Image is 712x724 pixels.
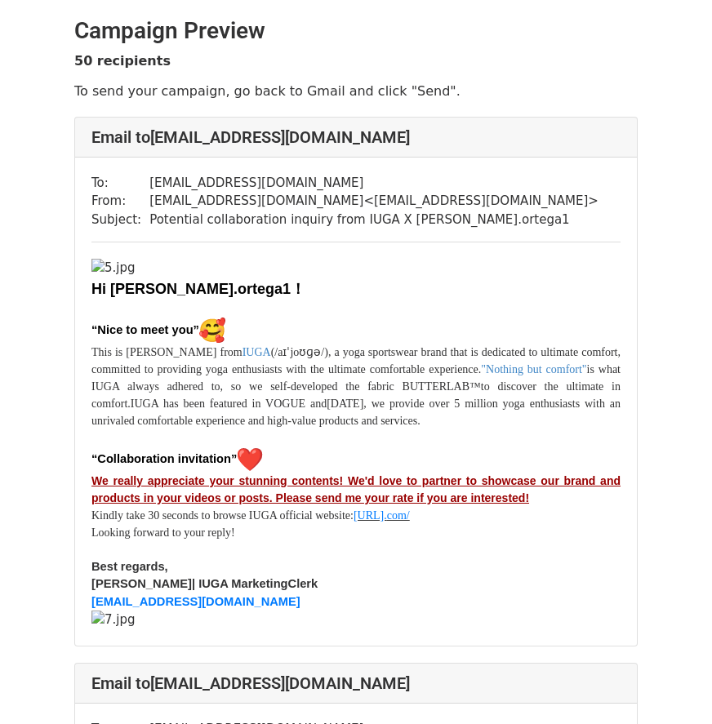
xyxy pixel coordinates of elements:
strong: 50 recipients [74,53,171,69]
font: Looking forward to your reply! [91,526,235,539]
span: ” [194,323,225,336]
font: " [481,363,486,375]
span: [PERSON_NAME] [91,577,192,590]
span: “ [91,323,97,336]
font: IUGA [243,346,271,358]
font: Nothing but comfort" [486,363,587,375]
font: Hi [PERSON_NAME].ortega1 [91,281,291,297]
span: This is [PERSON_NAME] from (/aɪˈjoʊɡə/) [91,346,328,358]
span: t, committed to providing yoga enthusiasts with the ultimate comfortable experience. [91,346,621,375]
span: to discover the ultimate in comfort. [91,380,621,410]
h4: Email to [EMAIL_ADDRESS][DOMAIN_NAME] [91,127,621,147]
font: ！ [291,281,305,297]
img: 5.jpg [91,259,136,278]
span: Best regards, [91,560,168,573]
td: Potential collaboration inquiry from IUGA X [PERSON_NAME].ortega1 [149,211,599,229]
td: To: [91,174,149,193]
span: Nice to meet you [97,323,193,336]
img: ❤️ [237,446,263,473]
span: ” [231,452,263,465]
a: [URL].com/ [354,509,410,522]
span: IUGA has been featured in VOGUE and [131,398,327,410]
td: From: [91,192,149,211]
h2: Campaign Preview [74,17,638,45]
u: e'd love to partner to showcase our brand and products in your videos or posts. Please send me yo... [91,474,621,504]
img: 7.jpg [91,611,136,629]
td: Subject: [91,211,149,229]
span: Clerk [288,577,318,590]
a: [EMAIL_ADDRESS][DOMAIN_NAME] [91,595,300,608]
img: 🥰 [199,318,225,344]
span: | IUGA Marketing [192,577,288,590]
p: To send your campaign, go back to Gmail and click "Send". [74,82,638,100]
td: [EMAIL_ADDRESS][DOMAIN_NAME] < [EMAIL_ADDRESS][DOMAIN_NAME] > [149,192,599,211]
u: We really appreciate your stunning contents! W [91,474,358,487]
span: Collaboration invitation [97,452,231,465]
td: [EMAIL_ADDRESS][DOMAIN_NAME] [149,174,599,193]
span: Kindly take 30 seconds to browse IUGA official website: [91,509,354,522]
h4: Email to [EMAIL_ADDRESS][DOMAIN_NAME] [91,673,621,693]
span: is what IUGA always adhered to, so we self-developed the fabric BUTTERLAB™ [91,363,621,393]
span: , a yoga sportswear brand that is dedicated to ultimate comfor [328,346,615,358]
span: “ [91,452,97,465]
span: [DATE], we provide over 5 million yoga enthusiasts with an unrivaled comfortable experience and h... [91,398,621,427]
span: . [417,415,421,427]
